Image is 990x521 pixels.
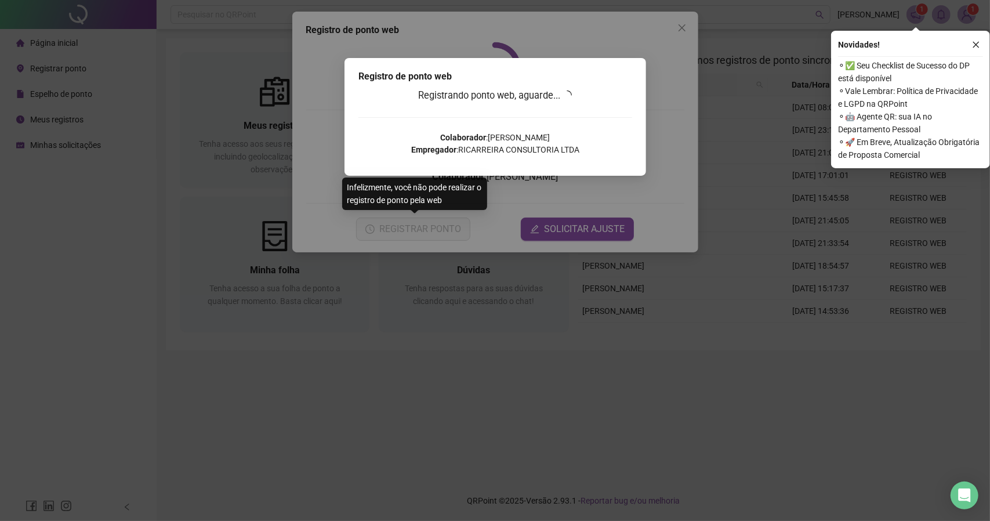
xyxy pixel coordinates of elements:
[972,41,980,49] span: close
[838,136,983,161] span: ⚬ 🚀 Em Breve, Atualização Obrigatória de Proposta Comercial
[358,88,632,103] h3: Registrando ponto web, aguarde...
[440,133,486,142] strong: Colaborador
[358,70,632,84] div: Registro de ponto web
[411,145,456,154] strong: Empregador
[951,482,978,509] div: Open Intercom Messenger
[358,132,632,156] p: : [PERSON_NAME] : RICARREIRA CONSULTORIA LTDA
[838,85,983,110] span: ⚬ Vale Lembrar: Política de Privacidade e LGPD na QRPoint
[838,59,983,85] span: ⚬ ✅ Seu Checklist de Sucesso do DP está disponível
[838,110,983,136] span: ⚬ 🤖 Agente QR: sua IA no Departamento Pessoal
[342,178,487,210] div: Infelizmente, você não pode realizar o registro de ponto pela web
[562,90,572,100] span: loading
[838,38,880,51] span: Novidades !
